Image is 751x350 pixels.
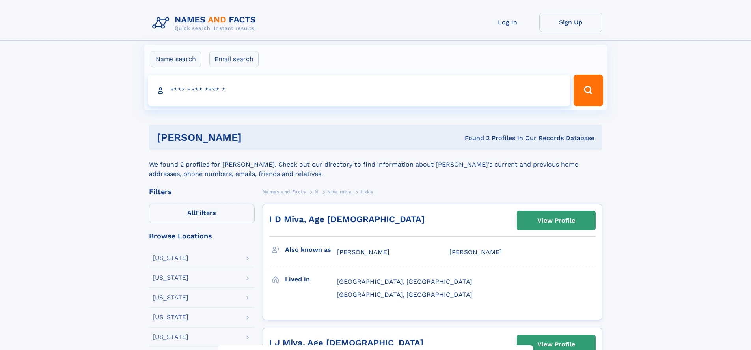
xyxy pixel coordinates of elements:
[151,51,201,67] label: Name search
[149,232,255,240] div: Browse Locations
[149,13,263,34] img: Logo Names and Facts
[153,294,188,301] div: [US_STATE]
[149,188,255,195] div: Filters
[537,211,575,230] div: View Profile
[153,275,188,281] div: [US_STATE]
[327,187,351,197] a: Niva miva
[285,243,337,256] h3: Also known as
[149,150,602,179] div: We found 2 profiles for [PERSON_NAME]. Check out our directory to find information about [PERSON_...
[476,13,539,32] a: Log In
[517,211,595,230] a: View Profile
[285,273,337,286] h3: Lived in
[449,248,502,256] span: [PERSON_NAME]
[153,255,188,261] div: [US_STATE]
[269,214,425,224] a: I D Miva, Age [DEMOGRAPHIC_DATA]
[574,75,603,106] button: Search Button
[263,187,306,197] a: Names and Facts
[269,338,423,348] a: I J Miva, Age [DEMOGRAPHIC_DATA]
[148,75,570,106] input: search input
[187,209,196,217] span: All
[149,204,255,223] label: Filters
[327,189,351,195] span: Niva miva
[337,278,472,285] span: [GEOGRAPHIC_DATA], [GEOGRAPHIC_DATA]
[315,187,319,197] a: N
[539,13,602,32] a: Sign Up
[153,334,188,340] div: [US_STATE]
[353,134,594,142] div: Found 2 Profiles In Our Records Database
[315,189,319,195] span: N
[360,189,373,195] span: Ilkka
[337,248,389,256] span: [PERSON_NAME]
[209,51,259,67] label: Email search
[153,314,188,320] div: [US_STATE]
[157,133,353,142] h1: [PERSON_NAME]
[337,291,472,298] span: [GEOGRAPHIC_DATA], [GEOGRAPHIC_DATA]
